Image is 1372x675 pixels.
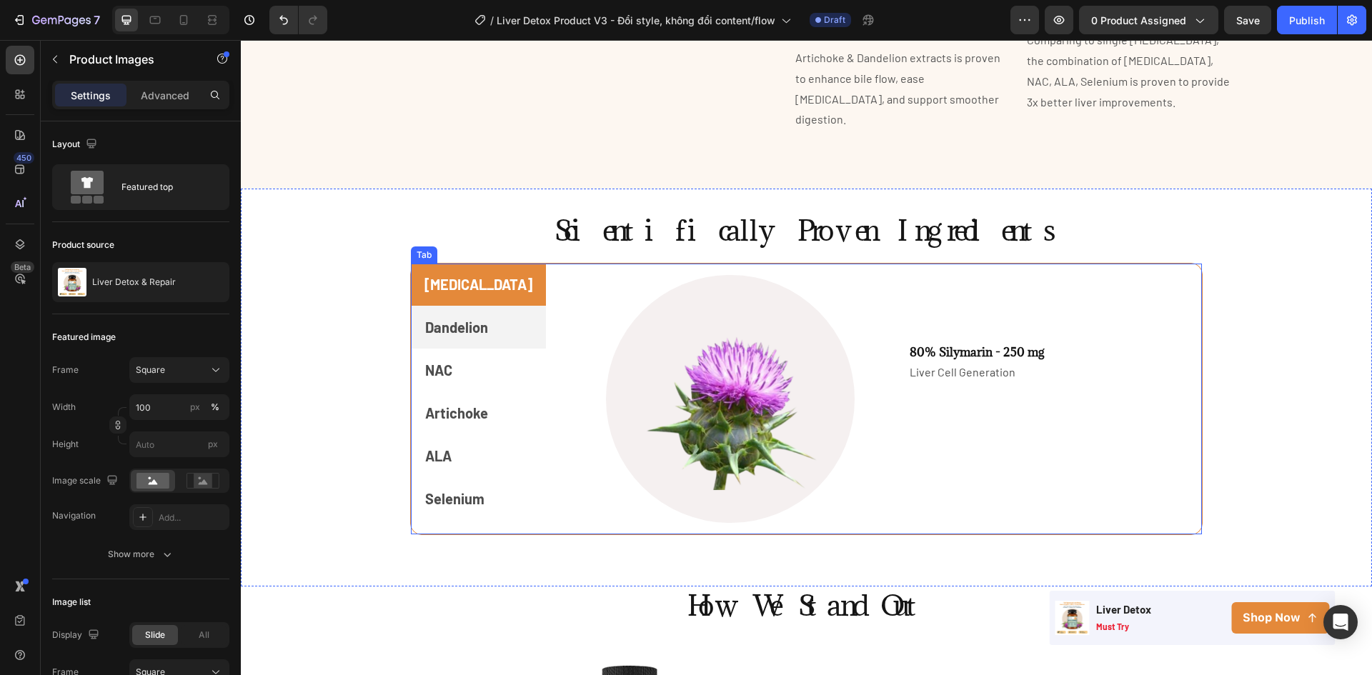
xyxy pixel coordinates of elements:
[52,541,229,567] button: Show more
[129,431,229,457] input: px
[52,401,76,414] label: Width
[855,581,910,593] p: must try
[990,562,1088,594] button: <p>Shop Now</p>
[136,364,165,376] span: Square
[121,171,209,204] div: Featured top
[108,547,174,561] div: Show more
[52,509,96,522] div: Navigation
[187,399,204,416] button: %
[58,268,86,296] img: product feature img
[159,511,226,524] div: Add...
[490,13,494,28] span: /
[52,135,100,154] div: Layout
[145,629,165,641] span: Slide
[1277,6,1337,34] button: Publish
[14,152,34,164] div: 450
[71,88,111,103] p: Settings
[669,322,954,343] p: Liver Cell Generation
[184,403,211,429] p: ALA
[1323,605,1358,639] div: Open Intercom Messenger
[52,239,114,251] div: Product source
[52,364,79,376] label: Frame
[129,394,229,420] input: px%
[208,439,218,449] span: px
[184,317,212,343] p: NAC
[52,471,121,491] div: Image scale
[1091,13,1186,28] span: 0 product assigned
[199,629,209,641] span: All
[92,277,176,287] p: Liver Detox & Repair
[269,6,327,34] div: Undo/Redo
[1289,13,1325,28] div: Publish
[855,563,910,577] p: liver detox
[141,88,189,103] p: Advanced
[207,399,224,416] button: px
[184,274,247,300] p: Dandelion
[241,40,1372,675] iframe: Design area
[1002,571,1060,586] p: Shop Now
[11,261,34,273] div: Beta
[52,331,116,344] div: Featured image
[184,446,244,471] p: Selenium
[184,231,292,257] p: [MEDICAL_DATA]
[52,438,79,451] label: Height
[129,357,229,383] button: Square
[190,401,200,414] div: px
[497,13,775,28] span: Liver Detox Product V3 - Đổi style, không đổi content/flow
[69,51,191,68] p: Product Images
[52,596,91,609] div: Image list
[1079,6,1218,34] button: 0 product assigned
[52,626,102,645] div: Display
[94,11,100,29] p: 7
[6,6,106,34] button: 7
[173,209,194,221] div: Tab
[211,401,219,414] div: %
[184,360,247,386] p: Artichoke
[824,14,845,26] span: Draft
[1236,14,1260,26] span: Save
[365,235,614,484] img: gempages_559597870093697833-ee278070-5984-4ea2-96ff-e91e9bbc06a6.png
[1224,6,1271,34] button: Save
[669,304,803,320] strong: 80% Silymarin - 250 mg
